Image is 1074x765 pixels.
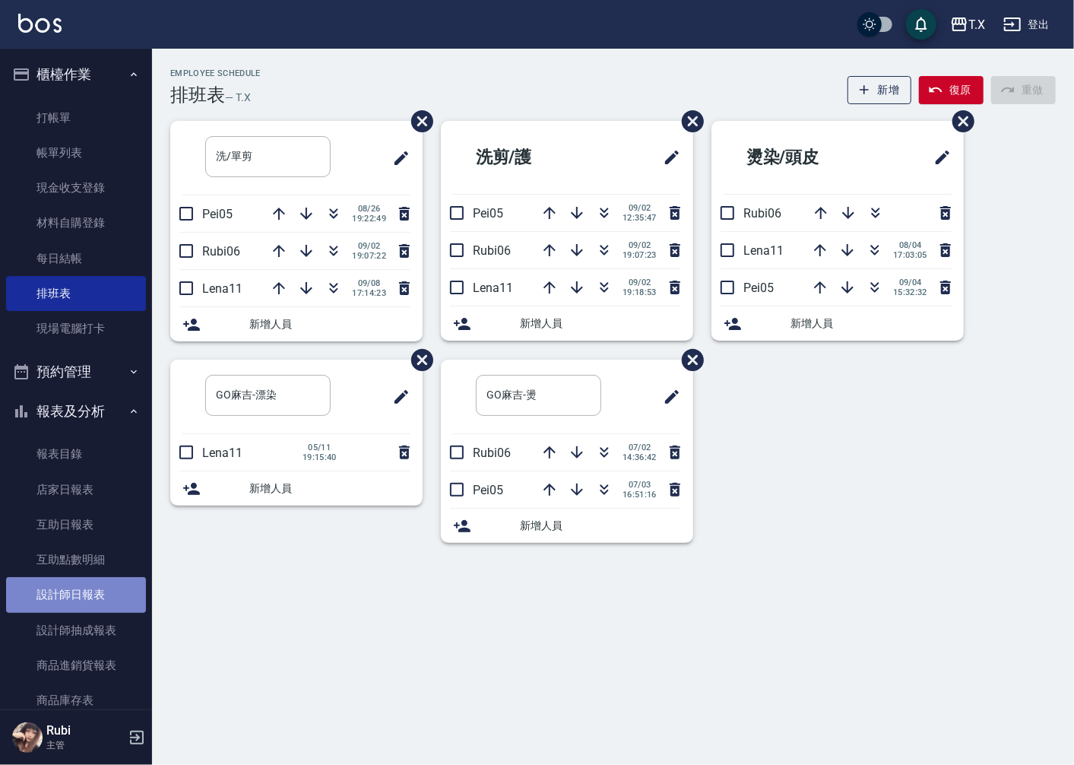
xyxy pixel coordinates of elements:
span: Lena11 [743,243,784,258]
span: 修改班表的標題 [654,379,681,415]
p: 主管 [46,738,124,752]
span: 刪除班表 [670,99,706,144]
span: 09/08 [352,278,386,288]
span: 09/02 [623,278,657,287]
a: 材料自購登錄 [6,205,146,240]
span: Pei05 [473,206,503,221]
button: 復原 [919,76,984,104]
span: 09/02 [623,203,657,213]
span: Rubi06 [473,243,511,258]
span: 修改班表的標題 [654,139,681,176]
span: 刪除班表 [400,338,436,382]
span: 新增人員 [520,316,681,332]
a: 店家日報表 [6,472,146,507]
span: 刪除班表 [400,99,436,144]
img: Person [12,722,43,753]
span: Rubi06 [743,206,781,221]
span: Rubi06 [473,446,511,460]
h2: 洗剪/護 [453,130,604,185]
span: 19:07:22 [352,251,386,261]
span: Lena11 [202,446,242,460]
span: 19:07:23 [623,250,657,260]
a: 商品進銷貨報表 [6,648,146,683]
div: T.X [968,15,985,34]
a: 互助日報表 [6,507,146,542]
a: 設計師抽成報表 [6,613,146,648]
span: 09/04 [893,278,927,287]
h2: 燙染/頭皮 [724,130,882,185]
a: 報表目錄 [6,436,146,471]
input: 排版標題 [205,136,331,177]
span: 19:15:40 [303,452,337,462]
span: Lena11 [473,281,513,295]
a: 現場電腦打卡 [6,311,146,346]
a: 互助點數明細 [6,542,146,577]
span: 07/02 [623,443,657,452]
span: 刪除班表 [670,338,706,382]
span: 07/03 [623,480,657,490]
button: 櫃檯作業 [6,55,146,94]
span: 14:36:42 [623,452,657,462]
button: T.X [944,9,991,40]
span: 05/11 [303,443,337,452]
span: 09/02 [623,240,657,250]
span: 17:03:05 [893,250,927,260]
div: 新增人員 [170,307,423,341]
button: 登出 [997,11,1056,39]
h6: — T.X [225,90,251,106]
input: 排版標題 [205,375,331,416]
span: 12:35:47 [623,213,657,223]
h3: 排班表 [170,84,225,106]
span: 修改班表的標題 [383,379,410,415]
a: 設計師日報表 [6,577,146,612]
span: 16:51:16 [623,490,657,500]
img: Logo [18,14,62,33]
span: Pei05 [473,483,503,497]
span: 刪除班表 [941,99,977,144]
span: 修改班表的標題 [924,139,952,176]
span: 19:18:53 [623,287,657,297]
h5: Rubi [46,723,124,738]
span: 新增人員 [249,481,410,497]
span: 15:32:32 [893,287,927,297]
div: 新增人員 [711,306,964,341]
div: 新增人員 [441,306,693,341]
span: Pei05 [743,281,774,295]
button: 新增 [847,76,912,104]
a: 每日結帳 [6,241,146,276]
button: save [906,9,936,40]
span: 17:14:23 [352,288,386,298]
a: 商品庫存表 [6,683,146,718]
span: 08/26 [352,204,386,214]
span: Rubi06 [202,244,240,259]
a: 打帳單 [6,100,146,135]
span: 09/02 [352,241,386,251]
span: 08/04 [893,240,927,250]
div: 新增人員 [170,471,423,506]
span: 修改班表的標題 [383,140,410,176]
span: Pei05 [202,207,233,221]
span: 新增人員 [249,316,410,332]
span: Lena11 [202,281,242,296]
div: 新增人員 [441,509,693,543]
span: 新增人員 [520,518,681,534]
a: 帳單列表 [6,135,146,170]
a: 排班表 [6,276,146,311]
h2: Employee Schedule [170,68,261,78]
input: 排版標題 [476,375,601,416]
a: 現金收支登錄 [6,170,146,205]
span: 19:22:49 [352,214,386,224]
button: 預約管理 [6,352,146,392]
span: 新增人員 [790,316,952,332]
button: 報表及分析 [6,392,146,431]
